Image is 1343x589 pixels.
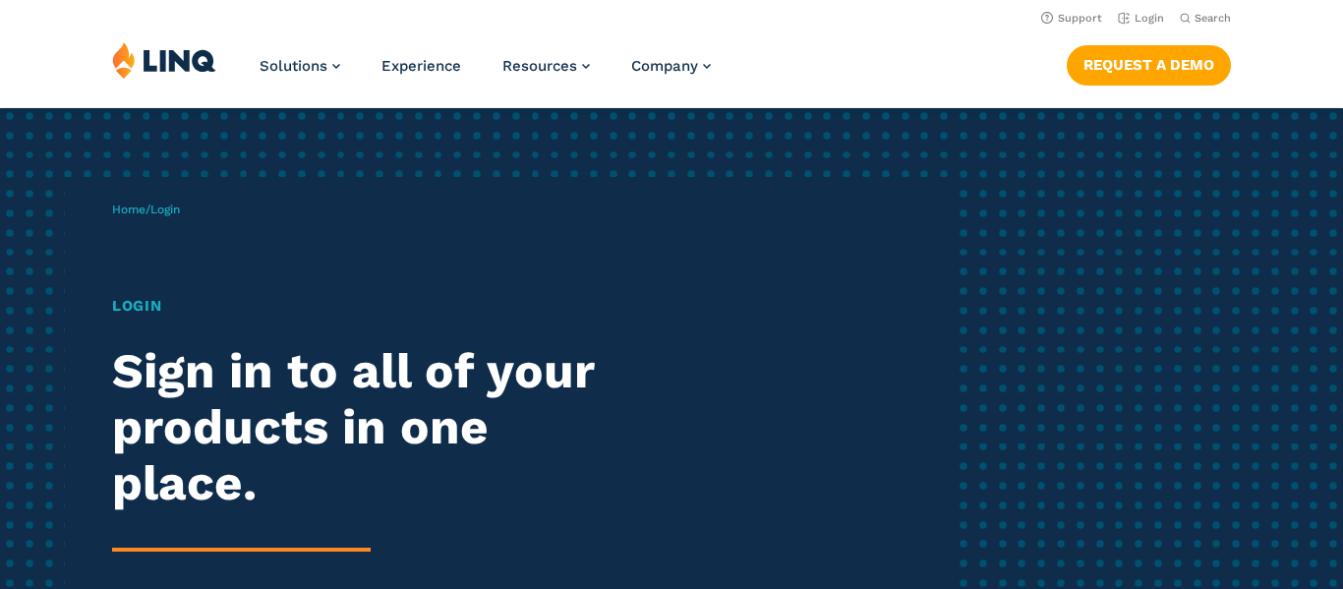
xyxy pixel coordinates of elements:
[260,57,340,75] a: Solutions
[1067,45,1231,85] a: Request a Demo
[260,41,711,106] nav: Primary Navigation
[1041,12,1102,25] a: Support
[1180,11,1231,26] button: Open Search Bar
[112,203,146,216] a: Home
[112,343,629,510] h2: Sign in to all of your products in one place.
[112,203,180,216] span: /
[631,57,711,75] a: Company
[112,41,216,79] img: LINQ | K‑12 Software
[1067,41,1231,85] nav: Button Navigation
[631,57,698,75] span: Company
[150,203,180,216] span: Login
[260,57,327,75] span: Solutions
[381,57,461,75] a: Experience
[1195,12,1231,25] span: Search
[502,57,577,75] span: Resources
[112,295,629,318] h1: Login
[1118,12,1164,25] a: Login
[502,57,590,75] a: Resources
